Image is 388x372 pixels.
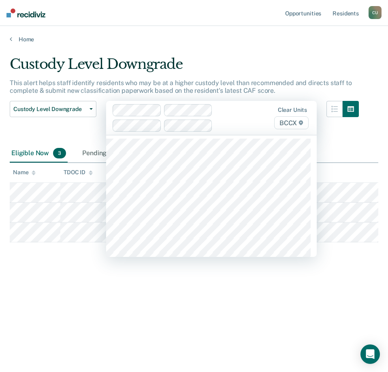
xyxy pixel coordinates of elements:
[81,145,125,162] div: Pending0
[64,169,93,176] div: TDOC ID
[53,148,66,158] span: 3
[13,106,86,113] span: Custody Level Downgrade
[274,116,309,129] span: BCCX
[13,169,36,176] div: Name
[369,6,382,19] button: CU
[278,107,307,113] div: Clear units
[6,9,45,17] img: Recidiviz
[10,79,352,94] p: This alert helps staff identify residents who may be at a higher custody level than recommended a...
[369,6,382,19] div: C U
[10,56,359,79] div: Custody Level Downgrade
[10,36,378,43] a: Home
[10,145,68,162] div: Eligible Now3
[360,344,380,364] div: Open Intercom Messenger
[10,101,96,117] button: Custody Level Downgrade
